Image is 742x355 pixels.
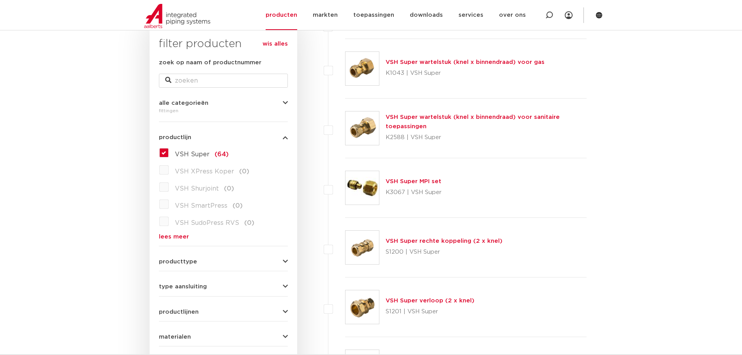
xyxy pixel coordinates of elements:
button: producttype [159,259,288,265]
p: K1043 | VSH Super [386,67,545,79]
input: zoeken [159,74,288,88]
span: productlijnen [159,309,199,315]
a: VSH Super wartelstuk (knel x binnendraad) voor sanitaire toepassingen [386,114,560,129]
a: VSH Super wartelstuk (knel x binnendraad) voor gas [386,59,545,65]
a: wis alles [263,39,288,49]
p: K3067 | VSH Super [386,186,442,199]
span: VSH Super [175,151,210,157]
p: S1201 | VSH Super [386,306,474,318]
button: materialen [159,334,288,340]
span: (0) [239,168,249,175]
label: zoek op naam of productnummer [159,58,261,67]
a: VSH Super rechte koppeling (2 x knel) [386,238,502,244]
span: (0) [233,203,243,209]
span: materialen [159,334,191,340]
span: VSH Shurjoint [175,185,219,192]
div: my IPS [565,7,573,24]
img: Thumbnail for VSH Super verloop (2 x knel) [345,290,379,324]
button: alle categorieën [159,100,288,106]
div: fittingen [159,106,288,115]
span: VSH XPress Koper [175,168,234,175]
h3: filter producten [159,36,288,52]
img: Thumbnail for VSH Super wartelstuk (knel x binnendraad) voor sanitaire toepassingen [345,111,379,145]
img: Thumbnail for VSH Super MPI set [345,171,379,205]
a: lees meer [159,234,288,240]
p: K2588 | VSH Super [386,131,587,144]
img: Thumbnail for VSH Super wartelstuk (knel x binnendraad) voor gas [345,52,379,85]
span: productlijn [159,134,191,140]
button: productlijn [159,134,288,140]
img: Thumbnail for VSH Super rechte koppeling (2 x knel) [345,231,379,264]
span: (0) [224,185,234,192]
span: producttype [159,259,197,265]
span: (64) [215,151,229,157]
span: VSH SudoPress RVS [175,220,239,226]
button: productlijnen [159,309,288,315]
p: S1200 | VSH Super [386,246,502,258]
a: VSH Super verloop (2 x knel) [386,298,474,304]
a: VSH Super MPI set [386,178,441,184]
button: type aansluiting [159,284,288,290]
span: VSH SmartPress [175,203,227,209]
span: (0) [244,220,254,226]
span: alle categorieën [159,100,208,106]
span: type aansluiting [159,284,207,290]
